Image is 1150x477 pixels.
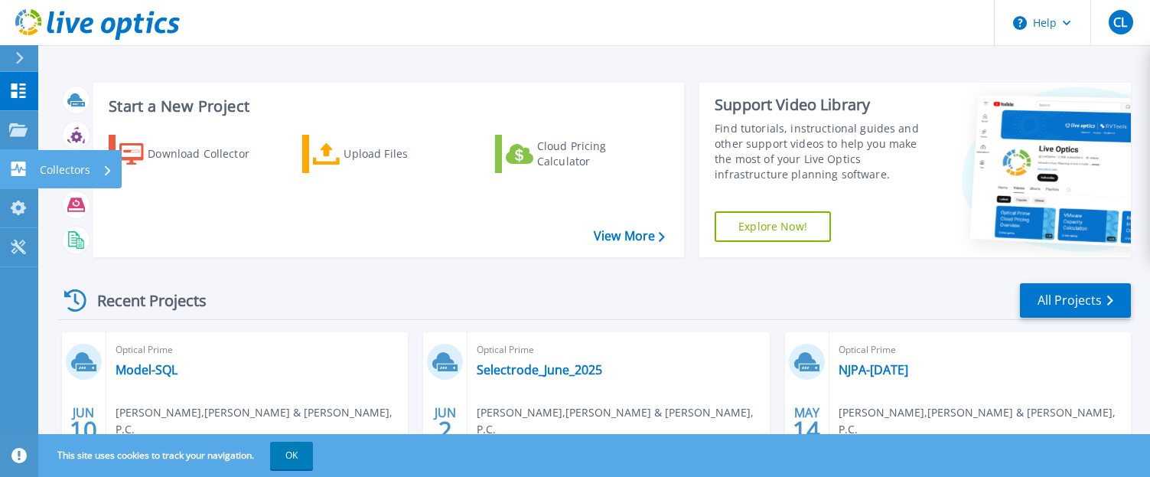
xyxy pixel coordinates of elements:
[42,442,313,469] span: This site uses cookies to track your navigation.
[40,150,90,190] p: Collectors
[438,423,452,436] span: 2
[594,229,665,243] a: View More
[1113,16,1127,28] span: CL
[477,362,602,377] a: Selectrode_June_2025
[715,95,931,115] div: Support Video Library
[270,442,313,469] button: OK
[477,404,769,438] span: [PERSON_NAME] , [PERSON_NAME] & [PERSON_NAME], P.C.
[116,362,178,377] a: Model-SQL
[715,121,931,182] div: Find tutorials, instructional guides and other support videos to help you make the most of your L...
[537,139,660,169] div: Cloud Pricing Calculator
[70,423,97,436] span: 10
[344,139,466,169] div: Upload Files
[839,362,908,377] a: NJPA-[DATE]
[792,402,821,458] div: MAY 2025
[477,341,760,358] span: Optical Prime
[477,430,582,446] span: [DATE] 22:00 (-04:00)
[715,211,831,242] a: Explore Now!
[793,423,820,436] span: 14
[69,402,98,458] div: JUN 2025
[109,98,664,115] h3: Start a New Project
[839,341,1122,358] span: Optical Prime
[839,404,1131,438] span: [PERSON_NAME] , [PERSON_NAME] & [PERSON_NAME], P.C.
[302,135,473,173] a: Upload Files
[1020,283,1131,318] a: All Projects
[116,404,408,438] span: [PERSON_NAME] , [PERSON_NAME] & [PERSON_NAME], P.C.
[109,135,279,173] a: Download Collector
[431,402,460,458] div: JUN 2025
[148,139,270,169] div: Download Collector
[495,135,666,173] a: Cloud Pricing Calculator
[839,430,944,446] span: [DATE] 15:55 (-04:00)
[116,430,221,446] span: [DATE] 10:22 (-04:00)
[59,282,227,319] div: Recent Projects
[116,341,399,358] span: Optical Prime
